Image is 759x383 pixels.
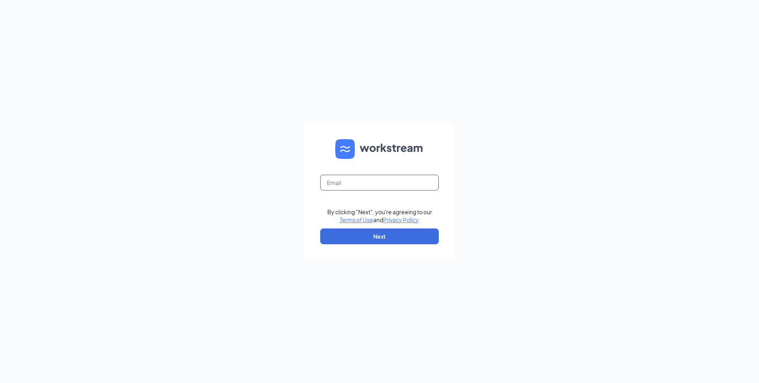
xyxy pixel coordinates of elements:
img: WS logo and Workstream text [335,139,424,159]
button: Next [320,228,439,244]
a: Privacy Policy [383,216,418,223]
div: By clicking "Next", you're agreeing to our and . [327,208,432,224]
a: Terms of Use [340,216,373,223]
input: Email [320,175,439,191]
